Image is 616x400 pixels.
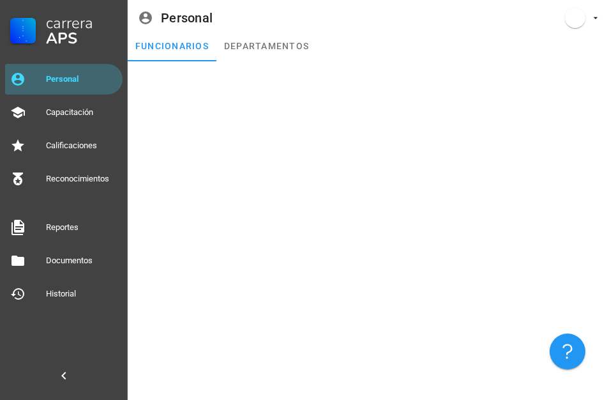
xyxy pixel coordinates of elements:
[216,31,317,61] a: departamentos
[128,31,216,61] a: funcionarios
[46,256,117,266] div: Documentos
[46,31,117,46] div: APS
[557,6,606,29] button: avatar
[5,279,123,309] a: Historial
[5,97,123,128] a: Capacitación
[5,164,123,194] a: Reconocimientos
[5,130,123,161] a: Calificaciones
[46,15,117,31] div: Carrera
[5,245,123,276] a: Documentos
[161,11,213,25] div: Personal
[46,222,117,233] div: Reportes
[46,107,117,118] div: Capacitación
[565,8,585,28] div: avatar
[5,212,123,243] a: Reportes
[46,141,117,151] div: Calificaciones
[5,64,123,95] a: Personal
[46,174,117,184] div: Reconocimientos
[46,74,117,84] div: Personal
[46,289,117,299] div: Historial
